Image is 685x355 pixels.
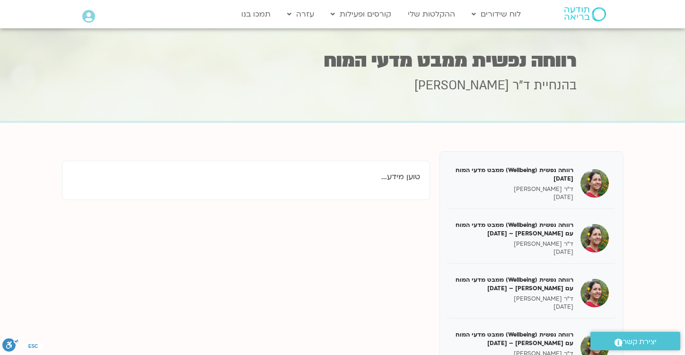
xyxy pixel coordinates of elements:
p: [DATE] [454,193,573,201]
p: טוען מידע... [72,171,420,183]
a: לוח שידורים [467,5,526,23]
h1: רווחה נפשית ממבט מדעי המוח [108,52,577,70]
h5: רווחה נפשית (Wellbeing) ממבט מדעי המוח עם [PERSON_NAME] – [DATE] [454,221,573,238]
img: רווחה נפשית (Wellbeing) ממבט מדעי המוח עם נועה אלבלדה – 07/02/25 [580,224,609,252]
span: בהנחיית [534,77,577,94]
h5: רווחה נפשית (Wellbeing) ממבט מדעי המוח עם [PERSON_NAME] – [DATE] [454,330,573,347]
h5: רווחה נפשית (Wellbeing) ממבט מדעי המוח [DATE] [454,166,573,183]
h5: רווחה נפשית (Wellbeing) ממבט מדעי המוח עם [PERSON_NAME] – [DATE] [454,276,573,293]
p: ד"ר [PERSON_NAME] [454,185,573,193]
p: ד"ר [PERSON_NAME] [454,240,573,248]
a: תמכו בנו [237,5,275,23]
img: רווחה נפשית (Wellbeing) ממבט מדעי המוח 31/01/25 [580,169,609,198]
p: [DATE] [454,303,573,311]
a: יצירת קשר [590,332,680,350]
p: [DATE] [454,248,573,256]
span: יצירת קשר [623,336,657,348]
img: רווחה נפשית (Wellbeing) ממבט מדעי המוח עם נועה אלבלדה – 14/02/25 [580,279,609,307]
a: ההקלטות שלי [403,5,460,23]
a: קורסים ופעילות [326,5,396,23]
p: ד"ר [PERSON_NAME] [454,295,573,303]
img: תודעה בריאה [564,7,606,21]
a: עזרה [282,5,319,23]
